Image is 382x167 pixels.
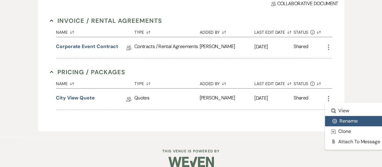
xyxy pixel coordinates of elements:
[134,25,200,37] button: Type
[254,94,294,102] p: [DATE]
[294,25,325,37] button: Status
[294,82,308,86] span: Status
[294,43,308,52] div: Shared
[254,77,294,88] button: Last Edit Date
[134,77,200,88] button: Type
[56,43,118,52] a: Corporate Event Contract
[50,68,125,77] button: Pricing / Packages
[134,89,200,110] div: Quotes
[200,37,254,58] div: [PERSON_NAME]
[254,43,294,51] p: [DATE]
[200,77,254,88] button: Added By
[56,94,95,104] a: City View Quote
[294,94,308,104] div: Shared
[56,25,134,37] button: Name
[200,89,254,110] div: [PERSON_NAME]
[200,25,254,37] button: Added By
[50,16,162,25] button: Invoice / Rental Agreements
[134,37,200,58] div: Contracts / Rental Agreements
[254,25,294,37] button: Last Edit Date
[294,30,308,34] span: Status
[294,77,325,88] button: Status
[56,77,134,88] button: Name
